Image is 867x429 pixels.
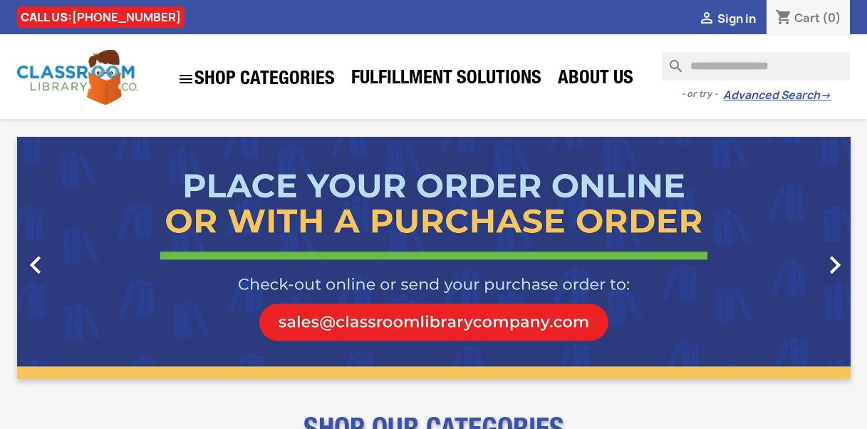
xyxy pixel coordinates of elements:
[551,66,640,94] a: About Us
[681,87,723,101] span: - or try -
[177,71,194,88] i: 
[17,6,185,28] div: CALL US:
[662,52,679,69] i: search
[17,137,851,379] ul: Carousel container
[662,52,850,81] input: Search
[698,11,756,26] a:  Sign in
[794,10,820,26] span: Cart
[17,137,142,379] a: Previous
[822,10,841,26] span: (0)
[723,88,831,103] a: Advanced Search→
[344,66,549,94] a: Fulfillment Solutions
[17,50,138,105] img: Classroom Library Company
[817,247,853,283] i: 
[725,137,851,379] a: Next
[72,9,181,25] a: [PHONE_NUMBER]
[698,11,715,28] i: 
[775,10,792,27] i: shopping_cart
[170,63,342,95] a: SHOP CATEGORIES
[717,11,756,26] span: Sign in
[18,247,53,283] i: 
[820,88,831,103] span: →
